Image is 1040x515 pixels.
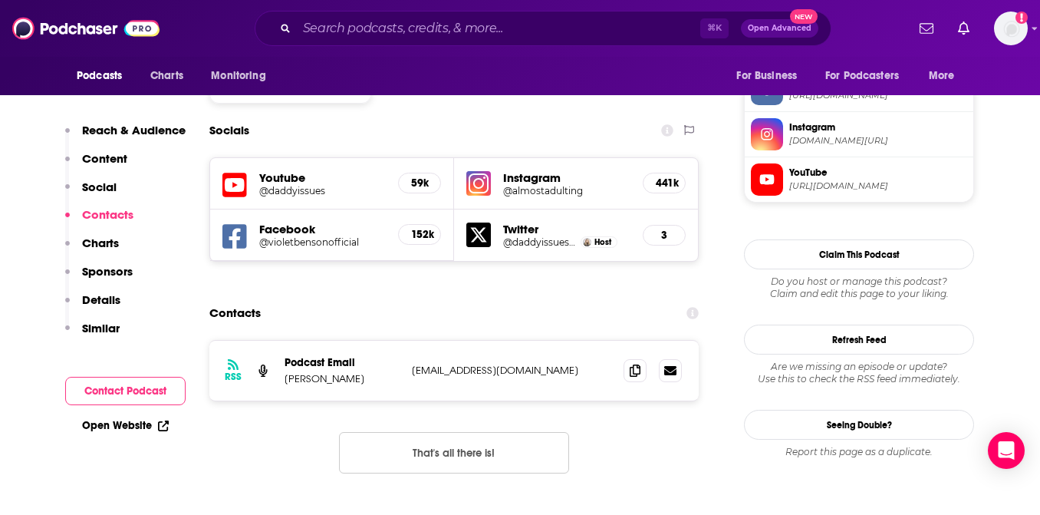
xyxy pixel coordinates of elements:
h2: Contacts [209,299,261,328]
img: User Profile [994,12,1028,45]
button: Content [65,151,127,180]
span: Monitoring [211,65,265,87]
a: @almostadulting [503,185,630,196]
h5: Youtube [259,170,386,185]
span: YouTube [789,166,967,180]
h5: Facebook [259,222,386,236]
button: Similar [65,321,120,349]
a: Show notifications dropdown [913,15,940,41]
button: open menu [726,61,816,91]
button: Contact Podcast [65,377,186,405]
button: Sponsors [65,264,133,292]
p: Reach & Audience [82,123,186,137]
button: Show profile menu [994,12,1028,45]
div: Search podcasts, credits, & more... [255,11,831,46]
img: iconImage [466,171,491,196]
button: Social [65,180,117,208]
span: ⌘ K [700,18,729,38]
a: Open Website [82,419,169,432]
p: Charts [82,236,119,250]
h5: 152k [411,228,428,241]
span: New [790,9,818,24]
button: open menu [918,61,974,91]
h5: Twitter [503,222,630,236]
span: For Business [736,65,797,87]
div: Open Intercom Messenger [988,432,1025,469]
button: open menu [66,61,142,91]
input: Search podcasts, credits, & more... [297,16,700,41]
a: @daddyissues__ [503,236,577,248]
span: https://www.youtube.com/@daddyissues [789,180,967,192]
button: Contacts [65,207,133,236]
button: Charts [65,236,119,264]
p: [PERSON_NAME] [285,372,400,385]
a: Show notifications dropdown [952,15,976,41]
div: Claim and edit this page to your liking. [744,276,974,300]
span: https://www.facebook.com/violetbensonofficial [789,90,967,101]
span: Podcasts [77,65,122,87]
svg: Add a profile image [1015,12,1028,24]
button: open menu [815,61,921,91]
p: Social [82,180,117,194]
a: Charts [140,61,193,91]
span: More [929,65,955,87]
a: @violetbensonofficial [259,236,386,248]
button: Reach & Audience [65,123,186,151]
button: open menu [200,61,285,91]
span: Logged in as heidi.egloff [994,12,1028,45]
button: Claim This Podcast [744,239,974,269]
h5: 59k [411,177,428,190]
img: Violet Benson [583,238,591,246]
span: Do you host or manage this podcast? [744,276,974,288]
h5: 441k [656,177,673,190]
a: YouTube[URL][DOMAIN_NAME] [751,163,967,196]
p: Similar [82,321,120,335]
p: Details [82,292,120,307]
span: Instagram [789,120,967,134]
span: Open Advanced [748,25,811,32]
div: Report this page as a duplicate. [744,446,974,458]
a: Instagram[DOMAIN_NAME][URL] [751,118,967,150]
p: Contacts [82,207,133,222]
p: Content [82,151,127,166]
span: Charts [150,65,183,87]
h3: RSS [225,371,242,383]
p: [EMAIL_ADDRESS][DOMAIN_NAME] [412,364,611,377]
a: Seeing Double? [744,410,974,440]
button: Details [65,292,120,321]
h5: Instagram [503,170,630,185]
p: Sponsors [82,264,133,279]
button: Open AdvancedNew [741,19,818,38]
span: Host [594,237,611,247]
span: instagram.com/almostadulting [789,135,967,147]
img: Podchaser - Follow, Share and Rate Podcasts [12,14,160,43]
div: Are we missing an episode or update? Use this to check the RSS feed immediately. [744,361,974,385]
h5: 3 [656,229,673,242]
span: For Podcasters [825,65,899,87]
button: Refresh Feed [744,325,974,355]
p: Podcast Email [285,356,400,369]
h2: Socials [209,116,249,145]
a: @daddyissues [259,185,386,196]
button: Nothing here. [339,432,569,474]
